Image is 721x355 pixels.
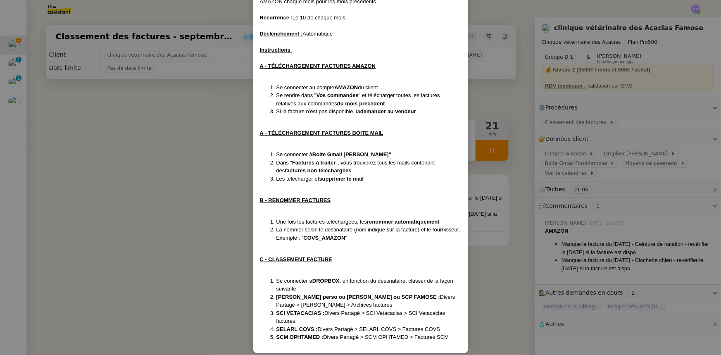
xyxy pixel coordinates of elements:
strong: AMAZON [334,84,358,91]
strong: factures non téléchargées [285,167,351,174]
strong: Vos commandes [316,92,359,98]
strong: [PERSON_NAME] perso ou [PERSON_NAME] ou SCP FAMOSE : [276,294,440,300]
li: La nommer selon le destinataire (nom indiqué sur la facture) et le fournisseur. Exemple : " " [276,226,462,242]
li: Une fois les factures téléchargées, les [276,218,462,226]
strong: Factures à traiter [292,160,336,166]
u: A - TÉLÉCHARGEMENT FACTURES BOITE MAIL [260,130,383,136]
li: Divers Partagé > SCI Vetacacias > SCI Vetacacias factures [276,309,462,325]
li: Si la facture n'est pas disponible, la [276,107,462,116]
strong: demander au vendeur [360,108,416,114]
li: Se connecter à , en fonction du destinataire, classer de la façon suivante [276,277,462,293]
li: Divers Partagé > [PERSON_NAME] > Archives factures [276,293,462,309]
strong: du mois précédent [337,100,385,107]
strong: SCI VETACACIAS : [276,310,325,316]
strong: COVS_AMAZON [304,235,345,241]
div: Le 10 de chaque mois [260,14,462,22]
li: Les télécharger et [276,175,462,183]
li: Se connecter à [276,150,462,159]
strong: Boite Gmail [PERSON_NAME]" [312,151,391,157]
u: Instructions [260,47,290,53]
div: Automatique [260,30,462,38]
u: Déclenchement : [260,31,303,37]
strong: renommer automatiquement [367,219,440,225]
li: Se rendre dans " " et télécharger toutes les factures relatives aux commandes [276,91,462,107]
strong: SELARL COVS : [276,326,318,332]
li: Dans " ", vous trouverez tous les mails contenant des [276,159,462,175]
u: Récurrence : [260,14,293,21]
u: A - TÉLÉCHARGEMENT FACTURES AMAZON [260,63,376,69]
u: B - RENOMMER FACTURES [260,197,331,203]
strong: supprimer le mail [319,176,364,182]
u: C - CLASSEMENT FACTURE [260,256,333,262]
li: Se connecter au compte du client [276,83,462,92]
li: Divers Partagé > SELARL COVS > Factures COVS [276,325,462,334]
u: : [290,47,292,53]
strong: SCM OPHTAMED : [276,334,324,340]
strong: DROPBOX [312,278,340,284]
li: Divers Partagé > SCM OPHTAMED > Factures SCM [276,333,462,341]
